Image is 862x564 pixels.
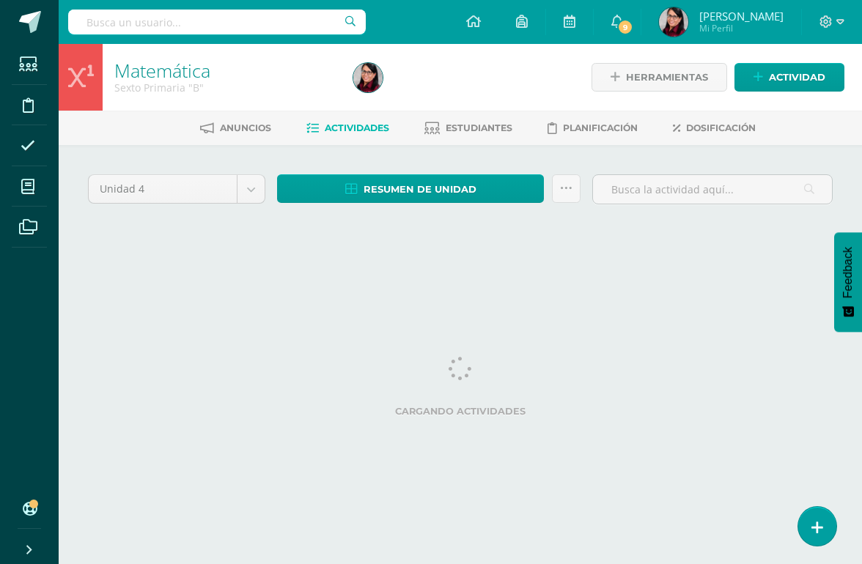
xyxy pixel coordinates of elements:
span: Planificación [563,122,638,133]
button: Feedback - Mostrar encuesta [834,232,862,332]
a: Planificación [548,116,638,140]
span: Anuncios [220,122,271,133]
span: [PERSON_NAME] [699,9,784,23]
a: Actividades [306,116,389,140]
span: Feedback [841,247,855,298]
span: 9 [617,19,633,35]
label: Cargando actividades [88,406,833,417]
a: Unidad 4 [89,175,265,203]
span: Unidad 4 [100,175,226,203]
img: 0a2e9a33f3909cb77ea8b9c8beb902f9.png [353,63,383,92]
a: Actividad [734,63,844,92]
a: Herramientas [592,63,727,92]
input: Busca un usuario... [68,10,366,34]
span: Herramientas [626,64,708,91]
span: Dosificación [686,122,756,133]
a: Matemática [114,58,210,83]
img: 0a2e9a33f3909cb77ea8b9c8beb902f9.png [659,7,688,37]
span: Resumen de unidad [364,176,476,203]
a: Resumen de unidad [277,174,544,203]
span: Actividad [769,64,825,91]
div: Sexto Primaria 'B' [114,81,336,94]
span: Mi Perfil [699,22,784,34]
a: Estudiantes [424,116,512,140]
h1: Matemática [114,60,336,81]
a: Anuncios [200,116,271,140]
input: Busca la actividad aquí... [593,175,832,204]
span: Actividades [325,122,389,133]
a: Dosificación [673,116,756,140]
span: Estudiantes [446,122,512,133]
